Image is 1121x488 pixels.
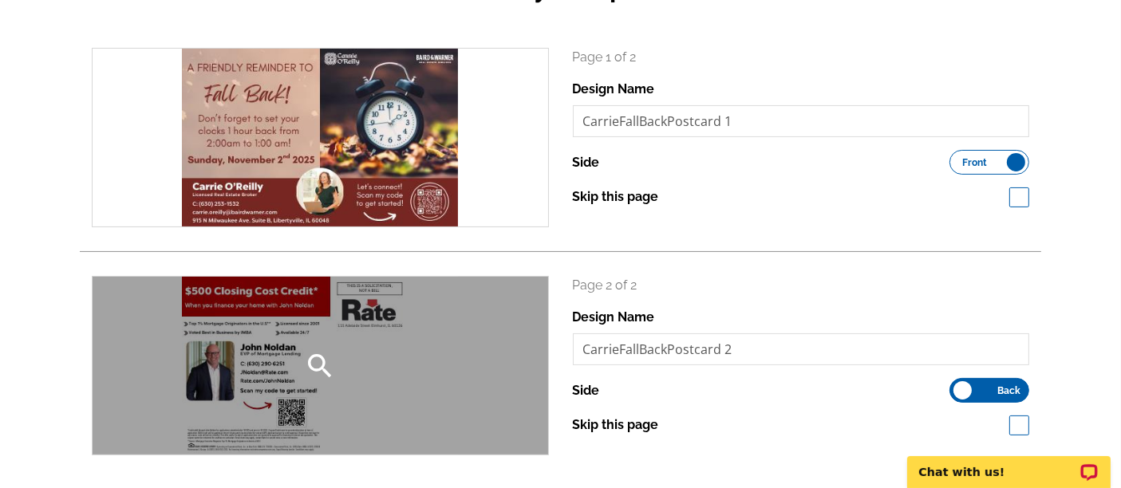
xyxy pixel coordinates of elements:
label: Design Name [573,80,655,99]
label: Side [573,381,600,400]
span: Back [997,387,1020,395]
span: Front [962,159,987,167]
input: File Name [573,105,1030,137]
label: Skip this page [573,415,659,435]
label: Side [573,153,600,172]
iframe: LiveChat chat widget [897,438,1121,488]
input: File Name [573,333,1030,365]
p: Page 2 of 2 [573,276,1030,295]
label: Design Name [573,308,655,327]
label: Skip this page [573,187,659,207]
i: search [304,350,336,382]
p: Page 1 of 2 [573,48,1030,67]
